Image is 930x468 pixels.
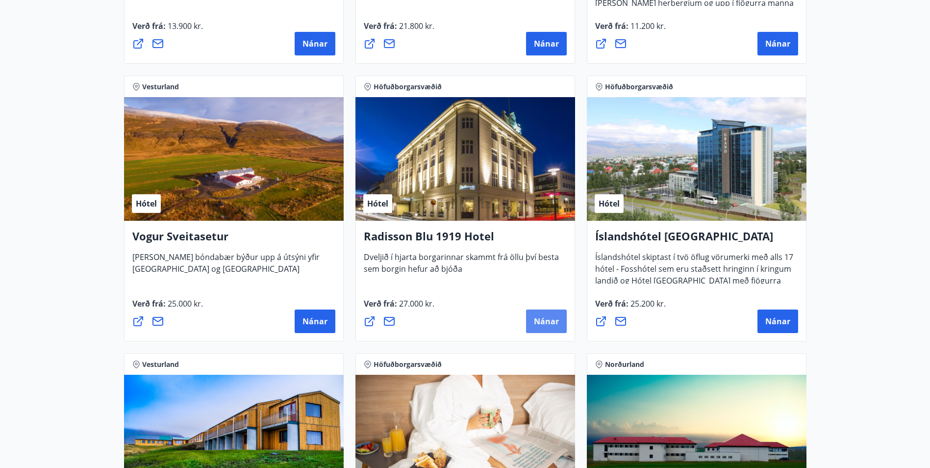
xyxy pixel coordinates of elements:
[526,32,567,55] button: Nánar
[166,298,203,309] span: 25.000 kr.
[295,310,335,333] button: Nánar
[765,316,790,327] span: Nánar
[132,229,335,251] h4: Vogur Sveitasetur
[374,360,442,369] span: Höfuðborgarsvæðið
[166,21,203,31] span: 13.900 kr.
[605,360,644,369] span: Norðurland
[765,38,790,49] span: Nánar
[136,198,157,209] span: Hótel
[295,32,335,55] button: Nánar
[132,21,203,39] span: Verð frá :
[364,21,434,39] span: Verð frá :
[599,198,620,209] span: Hótel
[142,82,179,92] span: Vesturland
[364,252,559,282] span: Dveljið í hjarta borgarinnar skammt frá öllu því besta sem borgin hefur að bjóða
[364,298,434,317] span: Verð frá :
[397,21,434,31] span: 21.800 kr.
[628,21,666,31] span: 11.200 kr.
[605,82,673,92] span: Höfuðborgarsvæðið
[364,229,567,251] h4: Radisson Blu 1919 Hotel
[397,298,434,309] span: 27.000 kr.
[595,229,798,251] h4: Íslandshótel [GEOGRAPHIC_DATA]
[367,198,388,209] span: Hótel
[534,38,559,49] span: Nánar
[142,360,179,369] span: Vesturland
[534,316,559,327] span: Nánar
[132,252,320,282] span: [PERSON_NAME] bóndabær býður upp á útsýni yfir [GEOGRAPHIC_DATA] og [GEOGRAPHIC_DATA]
[132,298,203,317] span: Verð frá :
[374,82,442,92] span: Höfuðborgarsvæðið
[757,32,798,55] button: Nánar
[595,252,793,306] span: Íslandshótel skiptast í tvö öflug vörumerki með alls 17 hótel - Fosshótel sem eru staðsett hringi...
[526,310,567,333] button: Nánar
[595,298,666,317] span: Verð frá :
[757,310,798,333] button: Nánar
[302,316,327,327] span: Nánar
[302,38,327,49] span: Nánar
[628,298,666,309] span: 25.200 kr.
[595,21,666,39] span: Verð frá :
